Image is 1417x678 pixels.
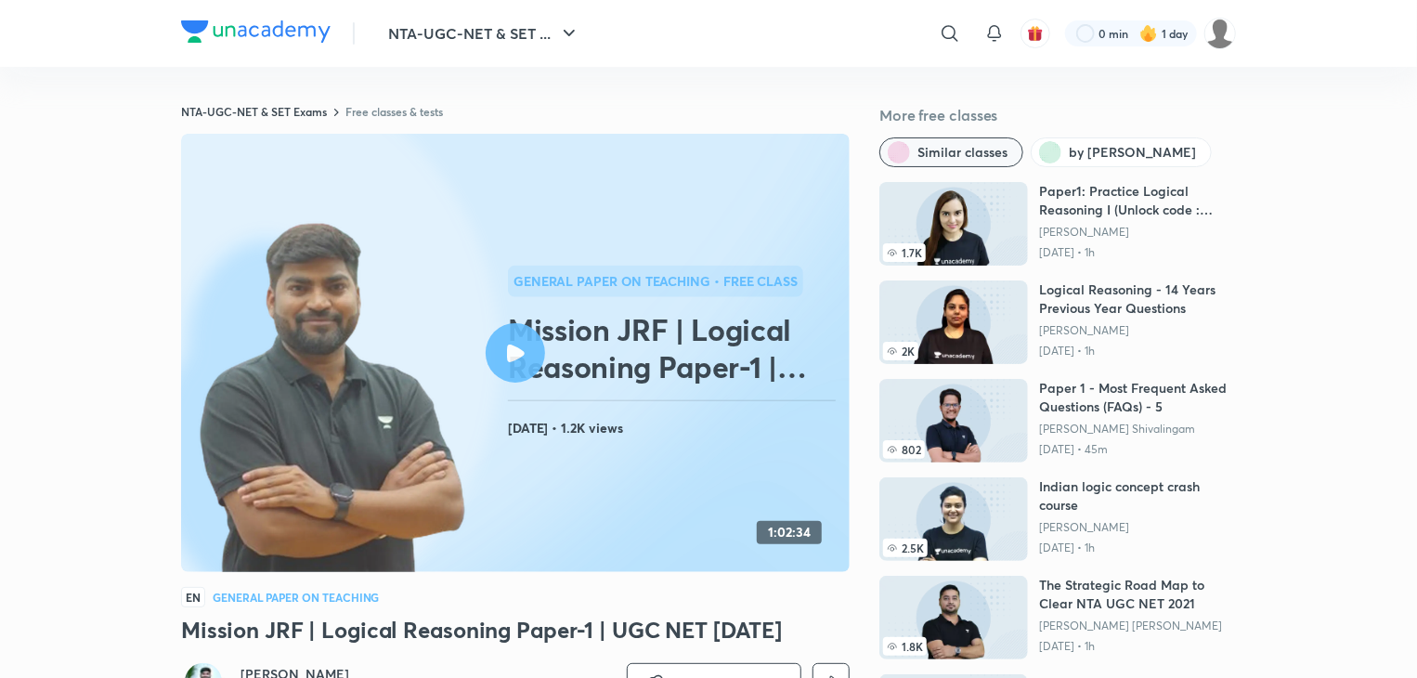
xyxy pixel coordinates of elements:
img: Company Logo [181,20,331,43]
a: [PERSON_NAME] [1039,520,1236,535]
h4: General Paper on Teaching [213,592,380,603]
span: EN [181,587,205,607]
h2: Mission JRF | Logical Reasoning Paper-1 | UGC NET [DATE] [508,311,842,385]
a: [PERSON_NAME] [PERSON_NAME] [1039,619,1236,633]
p: [DATE] • 1h [1039,344,1236,359]
h6: Indian logic concept crash course [1039,477,1236,515]
img: SAKTHISRI [1204,18,1236,49]
img: streak [1139,24,1158,43]
img: avatar [1027,25,1044,42]
span: Similar classes [917,143,1007,162]
span: 802 [883,440,925,459]
span: by Rajat Kumar [1069,143,1196,162]
button: by Rajat Kumar [1031,137,1212,167]
p: [DATE] • 1h [1039,639,1236,654]
h5: More free classes [879,104,1236,126]
h6: Logical Reasoning - 14 Years Previous Year Questions [1039,280,1236,318]
h4: 1:02:34 [768,525,811,541]
span: 2.5K [883,539,928,557]
h3: Mission JRF | Logical Reasoning Paper-1 | UGC NET [DATE] [181,615,850,645]
h6: Paper 1 - Most Frequent Asked Questions (FAQs) - 5 [1039,379,1236,416]
a: [PERSON_NAME] Shivalingam [1039,422,1236,437]
a: [PERSON_NAME] [1039,225,1236,240]
p: [DATE] • 1h [1039,245,1236,260]
a: [PERSON_NAME] [1039,323,1236,338]
a: Company Logo [181,20,331,47]
a: Free classes & tests [345,104,443,119]
button: avatar [1020,19,1050,48]
h4: [DATE] • 1.2K views [508,416,842,440]
span: 1.7K [883,243,926,262]
h6: Paper1: Practice Logical Reasoning I (Unlock code : Niks28) [1039,182,1236,219]
button: NTA-UGC-NET & SET ... [377,15,591,52]
h6: The Strategic Road Map to Clear NTA UGC NET 2021 [1039,576,1236,613]
span: 1.8K [883,637,927,656]
span: 2K [883,342,918,360]
button: Similar classes [879,137,1023,167]
p: [DATE] • 45m [1039,442,1236,457]
p: [DATE] • 1h [1039,541,1236,555]
a: NTA-UGC-NET & SET Exams [181,104,327,119]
